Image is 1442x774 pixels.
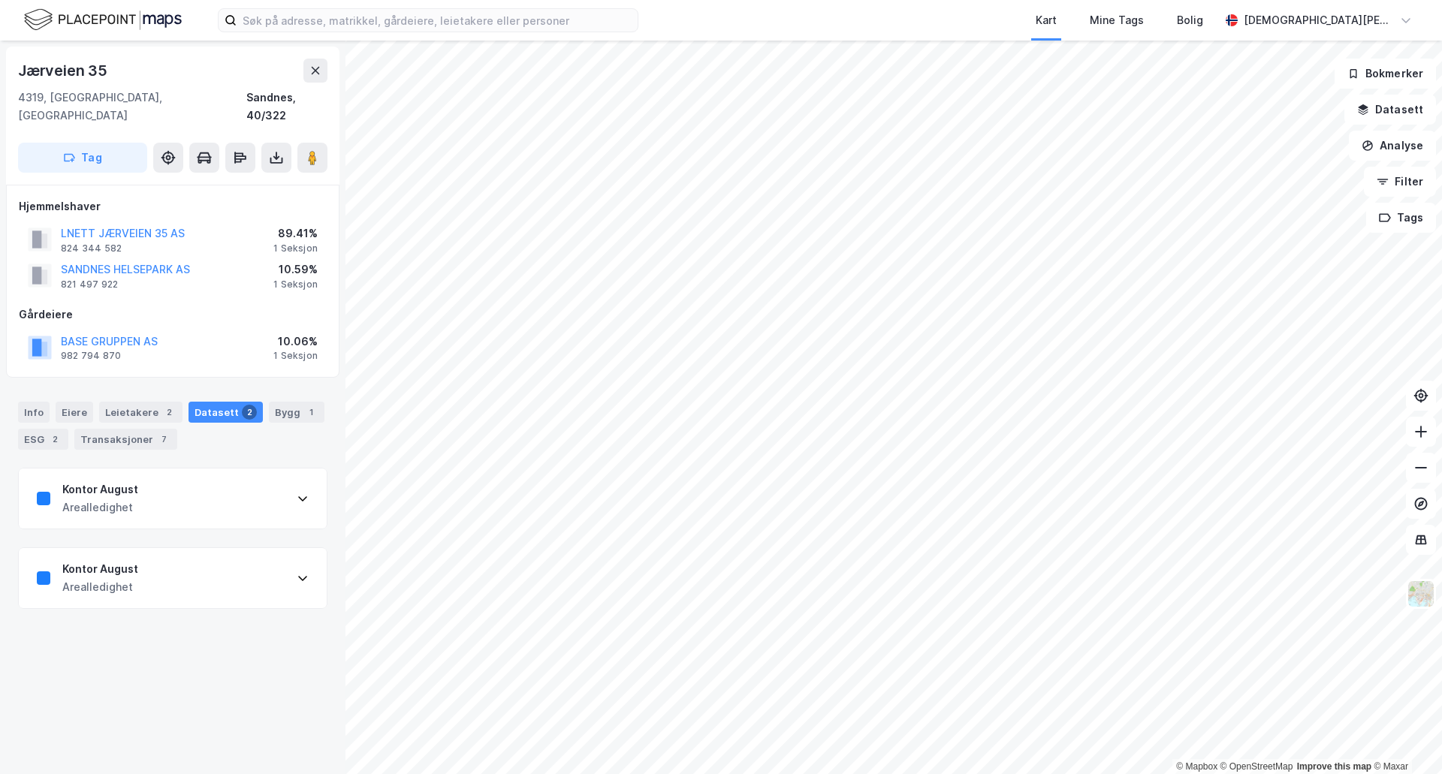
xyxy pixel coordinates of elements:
[61,242,122,254] div: 824 344 582
[273,279,318,291] div: 1 Seksjon
[24,7,182,33] img: logo.f888ab2527a4732fd821a326f86c7f29.svg
[273,261,318,279] div: 10.59%
[156,432,171,447] div: 7
[61,279,118,291] div: 821 497 922
[269,402,324,423] div: Bygg
[1367,702,1442,774] div: Kontrollprogram for chat
[1366,203,1436,233] button: Tags
[62,498,138,517] div: Arealledighet
[189,402,263,423] div: Datasett
[61,350,121,362] div: 982 794 870
[18,429,68,450] div: ESG
[47,432,62,447] div: 2
[1297,761,1371,772] a: Improve this map
[242,405,257,420] div: 2
[1335,59,1436,89] button: Bokmerker
[273,224,318,242] div: 89.41%
[18,402,50,423] div: Info
[1176,761,1217,772] a: Mapbox
[1364,167,1436,197] button: Filter
[1367,702,1442,774] iframe: Chat Widget
[273,350,318,362] div: 1 Seksjon
[273,333,318,351] div: 10.06%
[1090,11,1144,29] div: Mine Tags
[19,306,327,324] div: Gårdeiere
[273,242,318,254] div: 1 Seksjon
[237,9,638,32] input: Søk på adresse, matrikkel, gårdeiere, leietakere eller personer
[18,143,147,173] button: Tag
[19,197,327,215] div: Hjemmelshaver
[303,405,318,420] div: 1
[62,560,138,578] div: Kontor August
[1344,95,1436,125] button: Datasett
[246,89,327,125] div: Sandnes, 40/322
[1177,11,1203,29] div: Bolig
[99,402,183,423] div: Leietakere
[74,429,177,450] div: Transaksjoner
[1349,131,1436,161] button: Analyse
[1220,761,1293,772] a: OpenStreetMap
[18,59,110,83] div: Jærveien 35
[1407,580,1435,608] img: Z
[18,89,246,125] div: 4319, [GEOGRAPHIC_DATA], [GEOGRAPHIC_DATA]
[62,480,138,498] div: Kontor August
[56,402,93,423] div: Eiere
[1036,11,1057,29] div: Kart
[62,578,138,596] div: Arealledighet
[161,405,176,420] div: 2
[1244,11,1394,29] div: [DEMOGRAPHIC_DATA][PERSON_NAME]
